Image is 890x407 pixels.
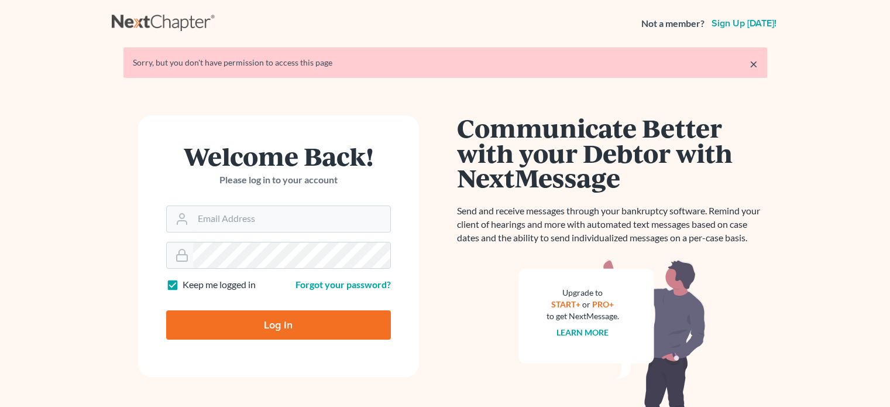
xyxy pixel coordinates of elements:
[295,279,391,290] a: Forgot your password?
[183,278,256,292] label: Keep me logged in
[166,310,391,340] input: Log In
[166,143,391,169] h1: Welcome Back!
[193,206,390,232] input: Email Address
[547,310,619,322] div: to get NextMessage.
[582,299,590,309] span: or
[457,204,767,245] p: Send and receive messages through your bankruptcy software. Remind your client of hearings and mo...
[547,287,619,299] div: Upgrade to
[709,19,779,28] a: Sign up [DATE]!
[166,173,391,187] p: Please log in to your account
[551,299,580,309] a: START+
[556,327,609,337] a: Learn more
[641,17,705,30] strong: Not a member?
[750,57,758,71] a: ×
[133,57,758,69] div: Sorry, but you don't have permission to access this page
[457,115,767,190] h1: Communicate Better with your Debtor with NextMessage
[592,299,614,309] a: PRO+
